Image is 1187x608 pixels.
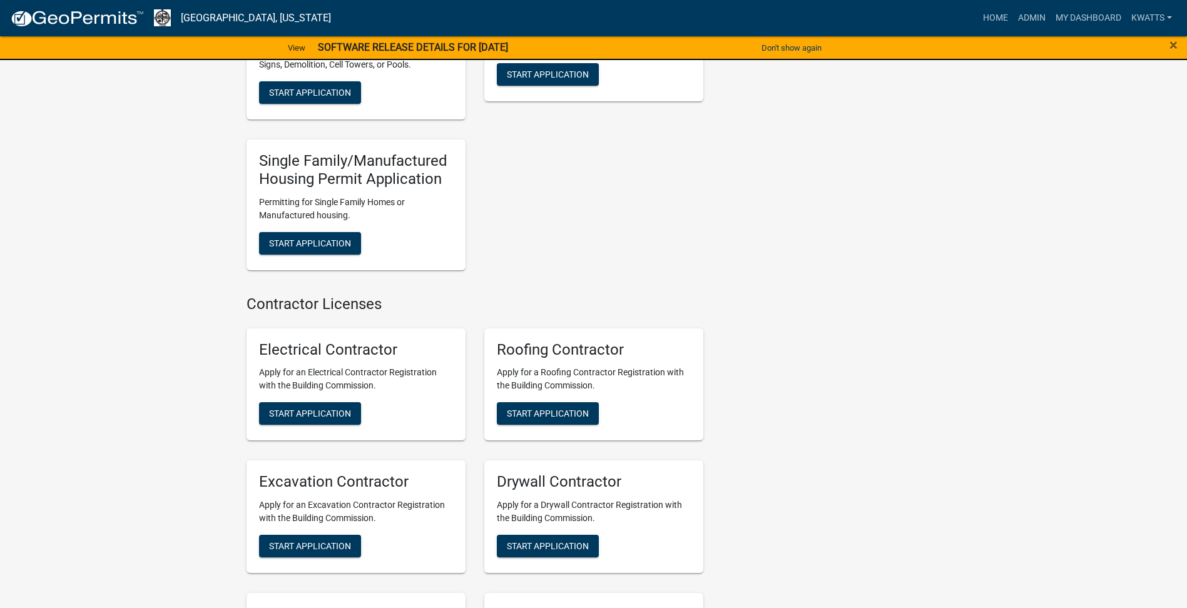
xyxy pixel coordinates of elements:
[181,8,331,29] a: [GEOGRAPHIC_DATA], [US_STATE]
[507,408,589,418] span: Start Application
[1169,38,1178,53] button: Close
[978,6,1013,30] a: Home
[507,541,589,551] span: Start Application
[259,152,453,188] h5: Single Family/Manufactured Housing Permit Application
[154,9,171,26] img: Newton County, Indiana
[497,402,599,425] button: Start Application
[1051,6,1126,30] a: My Dashboard
[497,473,691,491] h5: Drywall Contractor
[507,69,589,79] span: Start Application
[269,238,351,248] span: Start Application
[497,535,599,557] button: Start Application
[497,341,691,359] h5: Roofing Contractor
[259,366,453,392] p: Apply for an Electrical Contractor Registration with the Building Commission.
[269,88,351,98] span: Start Application
[757,38,827,58] button: Don't show again
[259,232,361,255] button: Start Application
[269,408,351,418] span: Start Application
[497,366,691,392] p: Apply for a Roofing Contractor Registration with the Building Commission.
[497,499,691,525] p: Apply for a Drywall Contractor Registration with the Building Commission.
[259,341,453,359] h5: Electrical Contractor
[259,402,361,425] button: Start Application
[259,196,453,222] p: Permitting for Single Family Homes or Manufactured housing.
[259,81,361,104] button: Start Application
[1126,6,1177,30] a: Kwatts
[259,499,453,525] p: Apply for an Excavation Contractor Registration with the Building Commission.
[1013,6,1051,30] a: Admin
[269,541,351,551] span: Start Application
[259,535,361,557] button: Start Application
[259,473,453,491] h5: Excavation Contractor
[497,63,599,86] button: Start Application
[247,295,703,313] h4: Contractor Licenses
[1169,36,1178,54] span: ×
[283,38,310,58] a: View
[318,41,508,53] strong: SOFTWARE RELEASE DETAILS FOR [DATE]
